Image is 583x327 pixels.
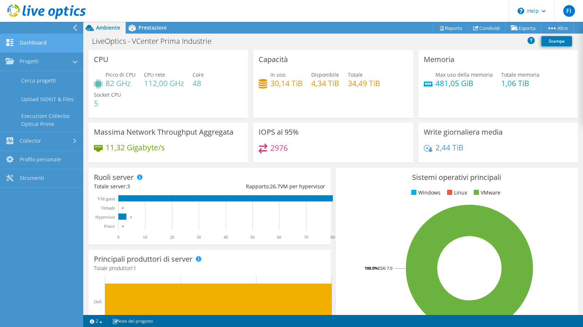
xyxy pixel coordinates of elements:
[468,22,506,34] a: Condividi
[94,128,233,136] h3: Massima Network Throughput Aggregata
[144,79,184,87] h4: 112,00 GHz
[197,235,201,240] text: 30
[96,24,120,31] span: Ambiente
[94,173,134,181] h3: Ruoli server
[94,182,209,191] div: Totale server:
[472,189,500,197] li: VMware
[94,255,193,263] h3: Principali produttori di server
[501,79,540,87] h4: 1,06 TiB
[133,265,136,272] span: 1
[341,173,572,181] h3: Sistemi operativi principali
[94,91,121,98] span: Socket CPU
[505,22,541,34] a: Esporta
[378,265,392,271] tspan: ESXi 7.0
[250,235,255,240] text: 50
[98,196,115,201] text: VM guest
[122,224,124,228] text: 0
[138,24,167,31] span: Prestazioni
[106,71,136,78] span: Picco di CPU
[170,235,174,240] text: 20
[518,8,524,14] svg: \n
[94,55,108,64] h3: CPU
[127,183,130,190] span: 3
[104,224,115,229] text: Fisico
[435,143,464,151] h4: 2,44 TiB
[365,265,378,271] tspan: 100.0%
[277,235,281,240] text: 60
[89,37,223,45] h1: LiveOptics - VCenter Prima Industrie
[106,79,136,87] h4: 82 GHz
[106,143,165,151] h4: 11,32 Gigabyte/s
[259,128,299,136] h3: IOPS al 95%
[331,235,335,240] text: 80
[144,71,165,78] span: CPU rete
[94,299,102,304] text: Dell
[541,22,574,34] a: Altro
[435,71,493,78] span: Max uso della memoria
[348,71,363,78] span: Totale
[130,215,132,219] text: 3
[107,316,158,326] a: Note del progetto
[95,215,115,220] text: Hypervisor
[541,36,572,46] a: Stampa
[94,99,121,107] h4: 5
[101,205,115,211] text: Virtuale
[117,235,119,240] text: 0
[270,144,288,152] h4: 2976
[270,71,285,78] span: In uso
[409,189,441,197] li: Windows
[445,189,467,197] li: Linux
[270,79,303,87] h4: 30,14 TiB
[209,182,325,191] div: Rapporto: VM per hypervisor
[311,79,339,87] h4: 4,34 TiB
[501,71,540,78] span: Totale memoria
[259,55,288,64] h3: Capacità
[94,264,325,272] h4: Totale produttori:
[270,183,280,190] span: 26.7
[435,79,493,87] h4: 481,05 GiB
[424,55,454,64] h3: Memoria
[348,79,380,87] h4: 34,49 TiB
[122,206,124,210] text: 0
[424,128,503,136] h3: Write giornaliera media
[433,22,468,34] a: Reports
[193,71,204,78] span: Core
[85,316,107,326] a: 2
[193,79,204,87] h4: 48
[563,5,575,17] span: FI
[143,235,147,240] text: 10
[311,71,339,78] span: Disponibile
[304,235,308,240] text: 70
[224,235,228,240] text: 40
